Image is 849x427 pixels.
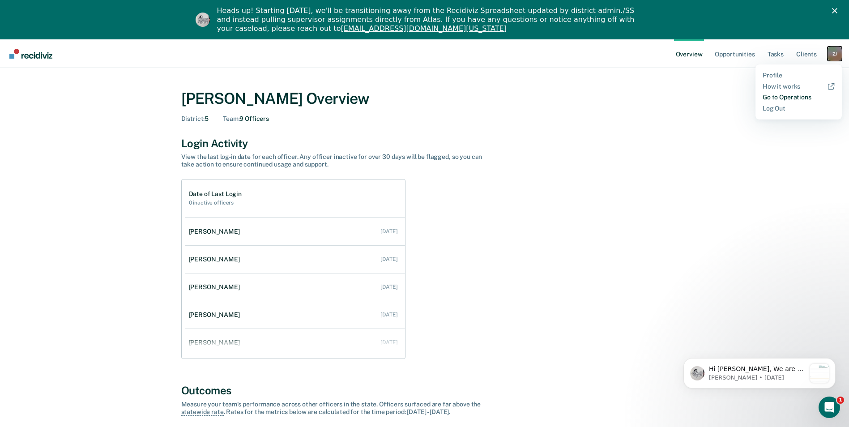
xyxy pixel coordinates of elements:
div: Heads up! Starting [DATE], we'll be transitioning away from the Recidiviz Spreadsheet updated by ... [217,6,640,33]
span: far above the statewide rate [181,401,481,416]
a: Tasks [766,39,785,68]
span: District : [181,115,205,122]
a: Overview [674,39,704,68]
div: [DATE] [380,339,397,346]
div: [DATE] [380,312,397,318]
iframe: Intercom live chat [819,397,840,418]
div: View the last log-in date for each officer. Any officer inactive for over 30 days will be flagged... [181,153,495,168]
div: [PERSON_NAME] Overview [181,90,668,108]
span: Team : [223,115,239,122]
div: [DATE] [380,228,397,235]
div: Measure your team’s performance across other officer s in the state. Officer s surfaced are . Rat... [181,401,495,416]
a: Log Out [763,105,835,112]
div: [PERSON_NAME] [189,339,243,346]
div: Outcomes [181,384,668,397]
div: [PERSON_NAME] [189,311,243,319]
button: Profile dropdown button [828,47,842,61]
h2: 0 inactive officers [189,200,242,206]
a: [EMAIL_ADDRESS][DOMAIN_NAME][US_STATE] [341,24,506,33]
div: Z J [828,47,842,61]
a: [PERSON_NAME] [DATE] [185,330,405,355]
div: [PERSON_NAME] [189,256,243,263]
div: Close [832,8,841,13]
iframe: Intercom notifications message [670,340,849,403]
div: 5 [181,115,209,123]
a: [PERSON_NAME] [DATE] [185,247,405,272]
h1: Date of Last Login [189,190,242,198]
a: Clients [794,39,819,68]
a: How it works [763,83,835,90]
img: Recidiviz [9,49,52,59]
div: [PERSON_NAME] [189,283,243,291]
a: [PERSON_NAME] [DATE] [185,274,405,300]
div: 9 Officers [223,115,269,123]
span: 1 [837,397,844,404]
a: Go to Operations [763,94,835,101]
div: Login Activity [181,137,668,150]
div: [PERSON_NAME] [189,228,243,235]
a: [PERSON_NAME] [DATE] [185,219,405,244]
a: [PERSON_NAME] [DATE] [185,302,405,328]
img: Profile image for Kim [196,13,210,27]
div: [DATE] [380,284,397,290]
a: Profile [763,72,835,79]
a: Opportunities [713,39,756,68]
div: [DATE] [380,256,397,262]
